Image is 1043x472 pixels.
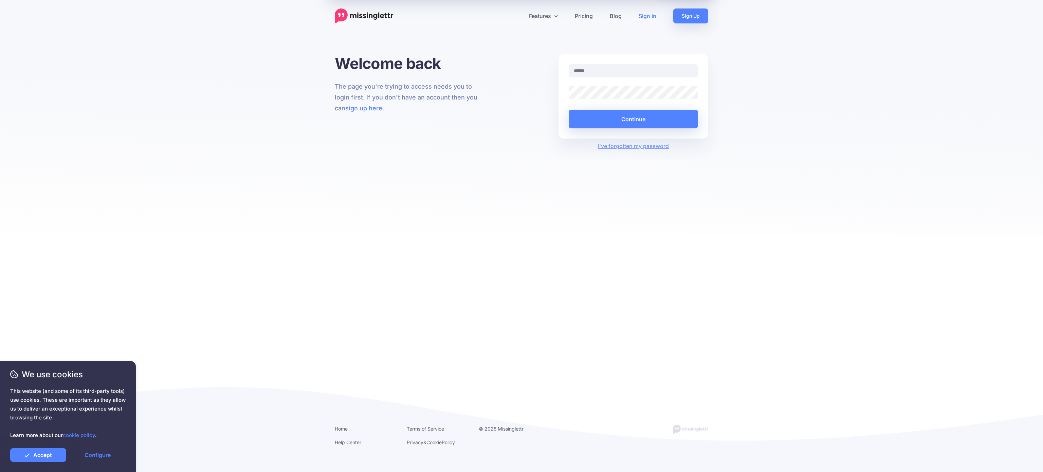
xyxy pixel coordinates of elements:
li: © 2025 Missinglettr [479,424,541,433]
span: We use cookies [10,368,126,380]
a: Pricing [566,8,601,23]
a: Accept [10,448,66,462]
a: Terms of Service [407,426,444,432]
button: Continue [569,110,698,128]
a: Features [520,8,566,23]
a: I've forgotten my password [598,143,669,149]
a: cookie policy [63,432,95,438]
a: sign up here [345,105,382,112]
a: Privacy [407,439,423,445]
a: Configure [70,448,126,462]
a: Blog [601,8,630,23]
a: Home [335,426,348,432]
a: Cookie [426,439,442,445]
h1: Welcome back [335,54,484,73]
a: Sign In [630,8,665,23]
li: & Policy [407,438,469,447]
a: Sign Up [673,8,708,23]
p: The page you're trying to access needs you to login first. If you don't have an account then you ... [335,81,484,114]
span: This website (and some of its third-party tools) use cookies. These are important as they allow u... [10,387,126,440]
a: Help Center [335,439,361,445]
